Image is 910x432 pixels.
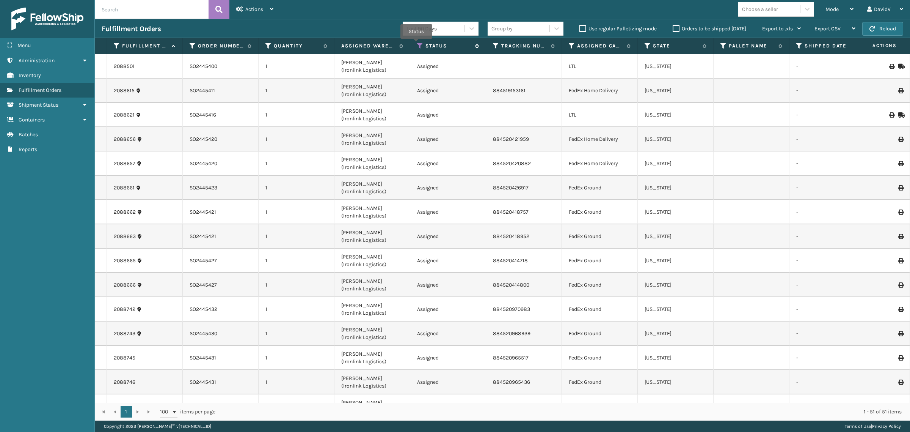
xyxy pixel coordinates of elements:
a: 2088662 [114,208,136,216]
i: Print BOL [889,112,894,118]
td: - [789,346,865,370]
td: - [789,370,865,394]
label: Pallet Name [729,43,775,49]
td: [PERSON_NAME] (Ironlink Logistics) [334,322,410,346]
td: 1 [259,79,334,103]
td: - [789,273,865,297]
td: [PERSON_NAME] (Ironlink Logistics) [334,273,410,297]
td: 1 [259,322,334,346]
td: SO2445400 [183,54,259,79]
i: Print Label [898,307,903,312]
td: 1 [259,394,334,419]
i: Print Label [898,185,903,191]
a: 2088615 [114,87,135,95]
td: 1 [259,346,334,370]
label: Assigned Warehouse [341,43,395,49]
td: FedEx Ground [562,176,638,200]
td: [US_STATE] [638,346,714,370]
td: FedEx Home Delivery [562,151,638,176]
i: Print Label [898,137,903,142]
td: FedEx Ground [562,273,638,297]
label: Order Number [198,43,244,49]
td: - [789,176,865,200]
td: FedEx Home Delivery [562,127,638,151]
td: Assigned [410,346,486,370]
td: SO2445431 [183,370,259,394]
td: Assigned [410,224,486,249]
td: 1 [259,200,334,224]
td: SO2445430 [183,322,259,346]
td: 1 [259,127,334,151]
td: SO2445432 [183,297,259,322]
a: 884520965517 [493,355,529,361]
label: Orders to be shipped [DATE] [673,25,746,32]
span: Fulfillment Orders [19,87,61,93]
td: - [789,200,865,224]
td: [PERSON_NAME] (Ironlink Logistics) [334,127,410,151]
a: 884520418757 [493,209,529,215]
td: [US_STATE] [638,297,714,322]
td: Assigned [410,54,486,79]
td: Assigned [410,370,486,394]
label: Status [425,43,471,49]
td: [PERSON_NAME] (Ironlink Logistics) [334,176,410,200]
td: [US_STATE] [638,54,714,79]
td: 1 [259,297,334,322]
td: - [789,103,865,127]
a: 2088663 [114,233,136,240]
td: - [789,297,865,322]
a: 2088745 [114,354,135,362]
a: 884520418952 [493,233,529,240]
td: [US_STATE] [638,176,714,200]
div: 1 - 51 of 51 items [226,408,902,416]
a: 2088666 [114,281,136,289]
td: [US_STATE] [638,103,714,127]
i: Print Label [898,355,903,361]
label: Quantity [274,43,320,49]
i: Print Label [898,88,903,93]
a: 884520426917 [493,184,529,191]
td: - [789,394,865,419]
i: Print BOL [889,64,894,69]
td: Assigned [410,127,486,151]
a: 884520970983 [493,306,530,312]
i: Print Label [898,331,903,336]
td: [PERSON_NAME] (Ironlink Logistics) [334,346,410,370]
td: [PERSON_NAME] (Ironlink Logistics) [334,370,410,394]
a: 884520965436 [493,379,530,385]
td: Assigned [410,394,486,419]
span: Reports [19,146,37,153]
label: Fulfillment Order Id [122,43,168,49]
td: Assigned [410,176,486,200]
td: SO2445421 [183,200,259,224]
i: Mark as Shipped [898,112,903,118]
td: FedEx Ground [562,322,638,346]
span: 100 [160,408,171,416]
a: 2088656 [114,136,136,143]
td: Assigned [410,79,486,103]
td: [US_STATE] [638,370,714,394]
td: 1 [259,273,334,297]
td: [US_STATE] [638,200,714,224]
td: [US_STATE] [638,394,714,419]
td: [US_STATE] [638,127,714,151]
i: Mark as Shipped [898,64,903,69]
td: SO2445420 [183,127,259,151]
p: Copyright 2023 [PERSON_NAME]™ v [TECHNICAL_ID] [104,421,211,432]
td: [PERSON_NAME] (Ironlink Logistics) [334,103,410,127]
div: Group by [491,25,513,33]
label: Use regular Palletizing mode [579,25,657,32]
td: Assigned [410,249,486,273]
td: SO2445437 [183,394,259,419]
td: FedEx Ground [562,297,638,322]
td: [US_STATE] [638,224,714,249]
td: SO2445431 [183,346,259,370]
td: 1 [259,176,334,200]
a: 2088661 [114,184,135,192]
a: 2088743 [114,330,135,337]
i: Print Label [898,234,903,239]
td: - [789,79,865,103]
div: | [845,421,901,432]
span: Batches [19,131,38,138]
span: Actions [245,6,263,13]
